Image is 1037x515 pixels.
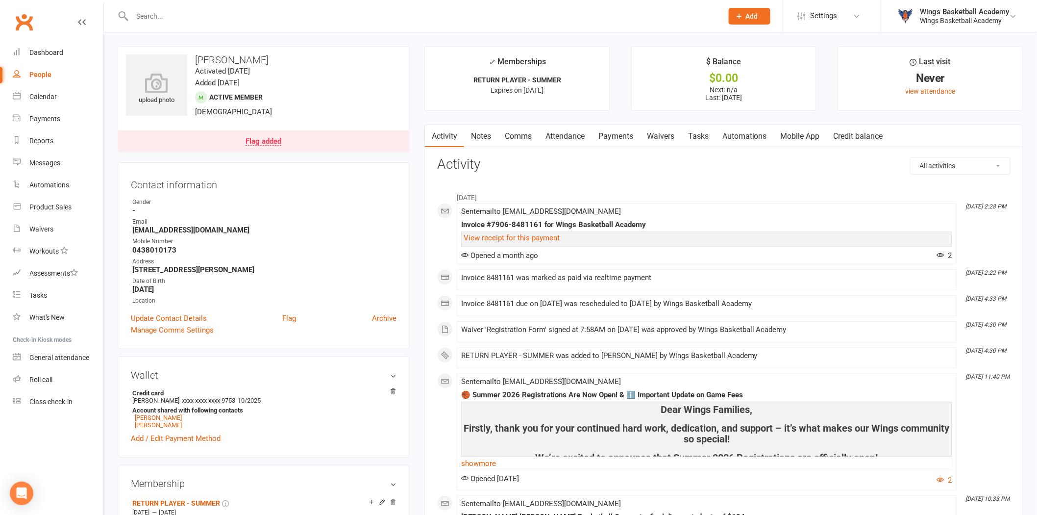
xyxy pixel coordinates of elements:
a: Assessments [13,262,103,284]
span: Sent email to [EMAIL_ADDRESS][DOMAIN_NAME] [461,377,621,386]
div: Messages [29,159,60,167]
a: Tasks [13,284,103,307]
div: $0.00 [641,73,808,83]
a: RETURN PLAYER - SUMMER [132,499,220,507]
a: Add / Edit Payment Method [131,433,221,444]
a: Manage Comms Settings [131,324,214,336]
a: Notes [464,125,498,148]
strong: [EMAIL_ADDRESS][DOMAIN_NAME] [132,226,396,234]
div: What's New [29,313,65,321]
div: People [29,71,51,78]
a: Comms [498,125,539,148]
strong: [STREET_ADDRESS][PERSON_NAME] [132,265,396,274]
div: Open Intercom Messenger [10,482,33,505]
i: [DATE] 4:30 PM [966,347,1007,354]
div: Dashboard [29,49,63,56]
span: 2 [937,251,952,260]
a: Credit balance [827,125,890,148]
h4: Firstly, thank you for your continued hard work, dedication, and support – it’s what makes our Wi... [464,423,950,444]
a: Activity [425,125,464,148]
div: Workouts [29,247,59,255]
a: Workouts [13,240,103,262]
div: Address [132,257,396,266]
i: [DATE] 4:33 PM [966,295,1007,302]
div: Flag added [246,138,281,146]
img: thumb_image1733802406.png [896,6,915,26]
a: Tasks [681,125,716,148]
span: xxxx xxxx xxxx 9753 [182,397,235,404]
a: Mobile App [774,125,827,148]
div: upload photo [126,73,187,105]
a: show more [461,457,952,470]
div: General attendance [29,354,89,361]
div: Calendar [29,93,57,101]
span: [DEMOGRAPHIC_DATA] [195,107,272,116]
a: Reports [13,130,103,152]
a: Archive [372,312,396,324]
div: Payments [29,115,60,123]
a: Messages [13,152,103,174]
li: [DATE] [437,187,1011,203]
div: Never [847,73,1014,83]
h4: We’re excited to announce that Summer 2026 Registrations are officially open! [464,452,950,463]
i: ✓ [489,57,495,67]
div: Product Sales [29,203,72,211]
i: [DATE] 4:30 PM [966,321,1007,328]
a: [PERSON_NAME] [135,414,182,421]
span: Opened a month ago [461,251,538,260]
div: Invoice #7906-8481161 for Wings Basketball Academy [461,221,952,229]
h4: Dear Wings Families, [464,404,950,415]
a: Payments [13,108,103,130]
a: Automations [13,174,103,196]
a: Product Sales [13,196,103,218]
span: Add [746,12,758,20]
a: Dashboard [13,42,103,64]
i: [DATE] 10:33 PM [966,495,1010,502]
span: Opened [DATE] [461,474,519,483]
div: Gender [132,198,396,207]
div: Invoice 8481161 was marked as paid via realtime payment [461,274,952,282]
div: Date of Birth [132,277,396,286]
i: [DATE] 11:40 PM [966,373,1010,380]
div: Tasks [29,291,47,299]
h3: Activity [437,157,1011,172]
a: Waivers [13,218,103,240]
div: Assessments [29,269,78,277]
h3: [PERSON_NAME] [126,54,401,65]
a: Payments [592,125,640,148]
a: People [13,64,103,86]
a: View receipt for this payment [464,233,560,242]
div: Waiver 'Registration Form' signed at 7:58AM on [DATE] was approved by Wings Basketball Academy [461,326,952,334]
a: view attendance [906,87,956,95]
a: Automations [716,125,774,148]
strong: Account shared with following contacts [132,407,392,414]
a: Roll call [13,369,103,391]
button: Add [729,8,770,25]
div: RETURN PLAYER - SUMMER was added to [PERSON_NAME] by Wings Basketball Academy [461,352,952,360]
a: What's New [13,307,103,329]
i: [DATE] 2:28 PM [966,203,1007,210]
strong: RETURN PLAYER - SUMMER [473,76,561,84]
div: Last visit [910,55,951,73]
a: Calendar [13,86,103,108]
time: Activated [DATE] [195,67,250,76]
a: Waivers [640,125,681,148]
span: 10/2025 [238,397,261,404]
div: Reports [29,137,53,145]
div: Waivers [29,225,53,233]
h3: Wallet [131,370,396,381]
li: [PERSON_NAME] [131,388,396,430]
div: Class check-in [29,398,73,406]
div: Roll call [29,376,52,384]
a: Attendance [539,125,592,148]
a: Flag [282,312,296,324]
h3: Membership [131,478,396,489]
button: 2 [937,474,952,486]
strong: Credit card [132,389,392,397]
div: 🏀 Summer 2026 Registrations Are Now Open! & ℹ️ Important Update on Game Fees [461,391,952,399]
div: Invoice 8481161 due on [DATE] was rescheduled to [DATE] by Wings Basketball Academy [461,300,952,308]
a: Class kiosk mode [13,391,103,413]
h3: Contact information [131,176,396,190]
p: Next: n/a Last: [DATE] [641,86,808,102]
span: Expires on [DATE] [491,86,543,94]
